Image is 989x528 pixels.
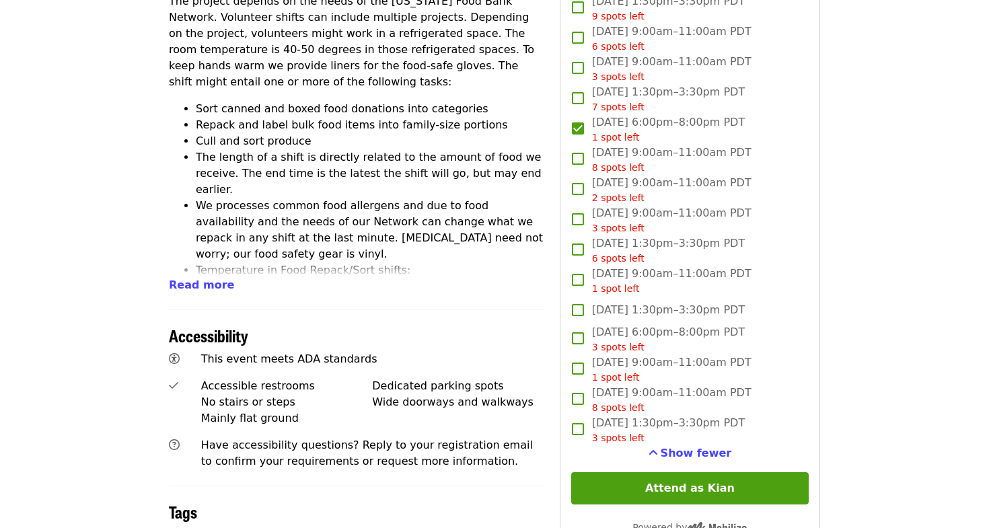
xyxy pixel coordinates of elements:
[592,266,752,296] span: [DATE] 9:00am–11:00am PDT
[196,149,544,198] li: The length of a shift is directly related to the amount of food we receive. The end time is the l...
[592,71,645,82] span: 3 spots left
[592,54,752,84] span: [DATE] 9:00am–11:00am PDT
[592,324,745,354] span: [DATE] 6:00pm–8:00pm PDT
[592,84,745,114] span: [DATE] 1:30pm–3:30pm PDT
[169,500,197,523] span: Tags
[196,101,544,117] li: Sort canned and boxed food donations into categories
[196,198,544,262] li: We processes common food allergens and due to food availability and the needs of our Network can ...
[592,114,745,145] span: [DATE] 6:00pm–8:00pm PDT
[169,324,248,347] span: Accessibility
[169,278,234,291] span: Read more
[196,262,544,343] li: Temperature in Food Repack/Sort shifts:
[169,352,180,365] i: universal-access icon
[592,432,645,443] span: 3 spots left
[201,394,373,410] div: No stairs or steps
[592,342,645,352] span: 3 spots left
[592,402,645,413] span: 8 spots left
[201,439,533,467] span: Have accessibility questions? Reply to your registration email to confirm your requirements or re...
[592,102,645,112] span: 7 spots left
[592,24,752,54] span: [DATE] 9:00am–11:00am PDT
[196,117,544,133] li: Repack and label bulk food items into family-size portions
[201,410,373,426] div: Mainly flat ground
[201,352,377,365] span: This event meets ADA standards
[592,205,752,235] span: [DATE] 9:00am–11:00am PDT
[592,41,645,52] span: 6 spots left
[201,378,373,394] div: Accessible restrooms
[592,192,645,203] span: 2 spots left
[169,277,234,293] button: Read more
[169,379,178,392] i: check icon
[372,394,544,410] div: Wide doorways and walkways
[169,439,180,451] i: question-circle icon
[592,253,645,264] span: 6 spots left
[592,302,745,318] span: [DATE] 1:30pm–3:30pm PDT
[592,145,752,175] span: [DATE] 9:00am–11:00am PDT
[592,235,745,266] span: [DATE] 1:30pm–3:30pm PDT
[592,372,640,383] span: 1 spot left
[592,132,640,143] span: 1 spot left
[571,472,809,504] button: Attend as Kian
[649,445,732,461] button: See more timeslots
[592,354,752,385] span: [DATE] 9:00am–11:00am PDT
[592,162,645,173] span: 8 spots left
[592,175,752,205] span: [DATE] 9:00am–11:00am PDT
[592,223,645,233] span: 3 spots left
[372,378,544,394] div: Dedicated parking spots
[661,447,732,459] span: Show fewer
[592,415,745,445] span: [DATE] 1:30pm–3:30pm PDT
[592,385,752,415] span: [DATE] 9:00am–11:00am PDT
[196,133,544,149] li: Cull and sort produce
[592,11,645,22] span: 9 spots left
[592,283,640,294] span: 1 spot left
